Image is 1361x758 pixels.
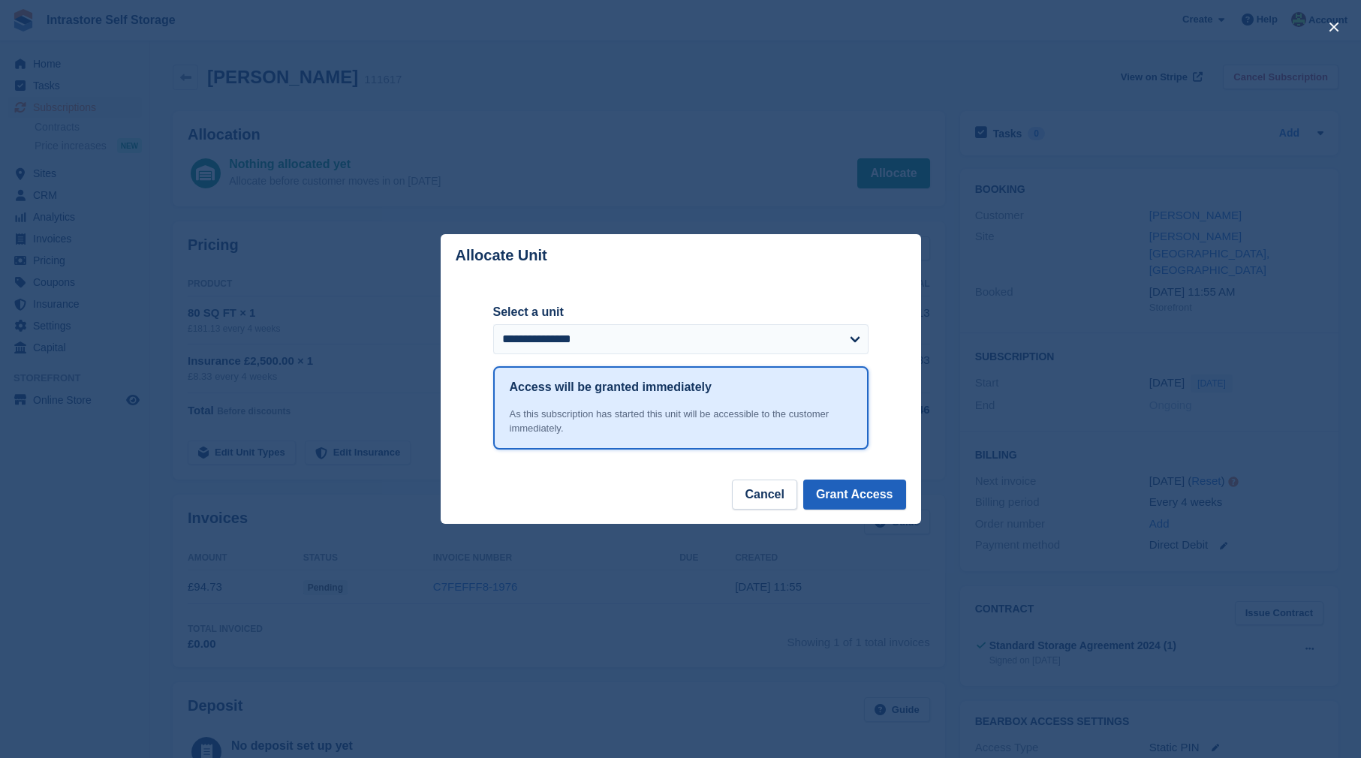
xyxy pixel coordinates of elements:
[510,378,712,396] h1: Access will be granted immediately
[803,480,906,510] button: Grant Access
[510,407,852,436] div: As this subscription has started this unit will be accessible to the customer immediately.
[493,303,869,321] label: Select a unit
[456,247,547,264] p: Allocate Unit
[1322,15,1346,39] button: close
[732,480,796,510] button: Cancel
